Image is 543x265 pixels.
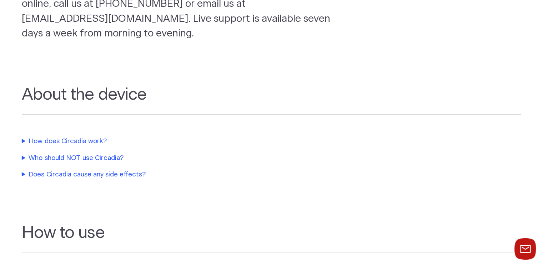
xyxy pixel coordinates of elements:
h2: How to use [22,223,521,253]
button: Launch chat [514,238,536,260]
h2: About the device [22,85,521,115]
summary: Does Circadia cause any side effects? [22,170,322,180]
summary: How does Circadia work? [22,136,322,146]
summary: Who should NOT use Circadia? [22,153,322,163]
